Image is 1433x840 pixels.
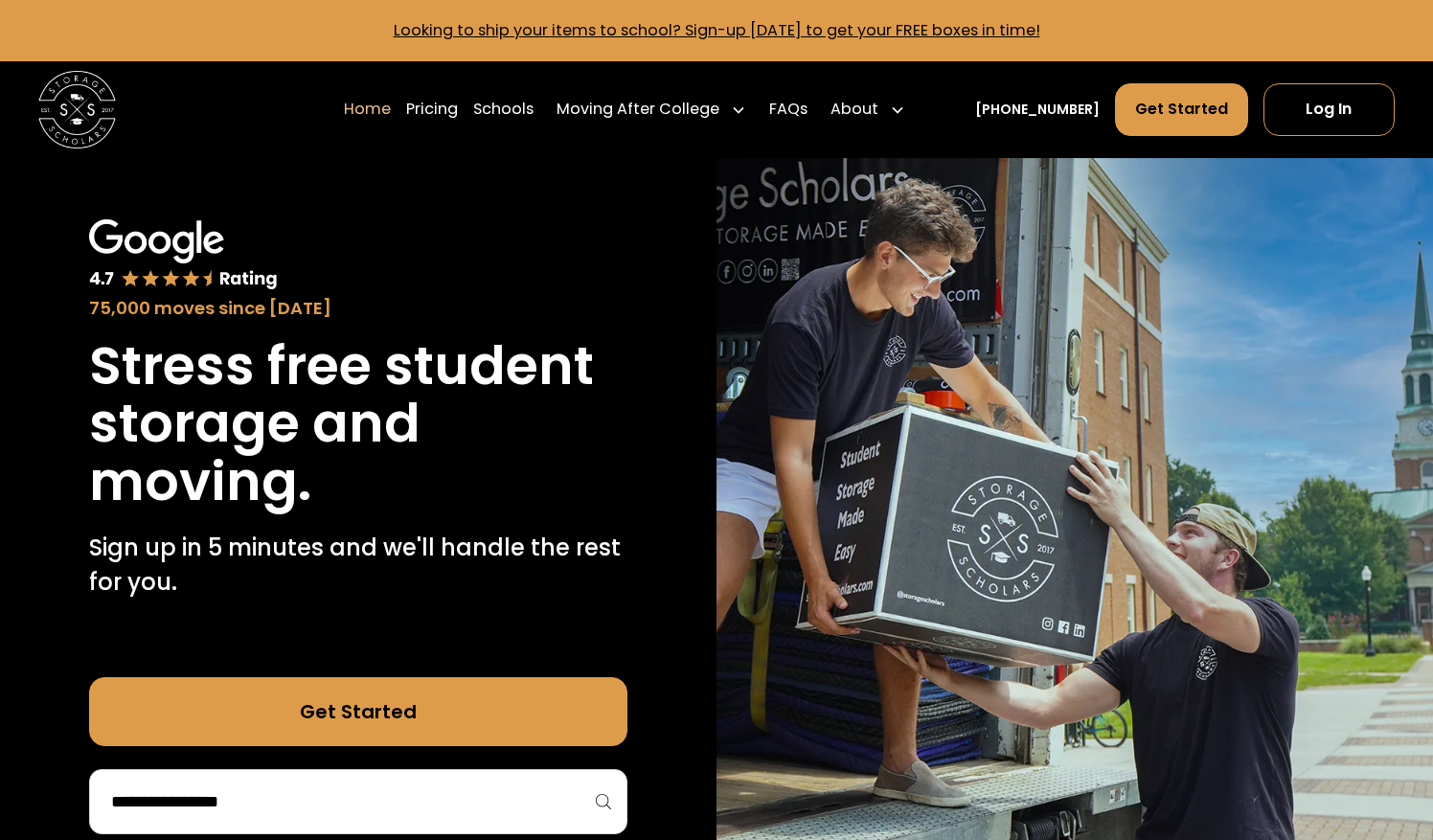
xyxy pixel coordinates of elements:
[394,19,1040,41] a: Looking to ship your items to school? Sign-up [DATE] to get your FREE boxes in time!
[89,219,278,291] img: Google 4.7 star rating
[473,82,534,136] a: Schools
[89,337,628,511] h1: Stress free student storage and moving.
[344,82,391,136] a: Home
[1115,83,1248,135] a: Get Started
[1263,83,1395,135] a: Log In
[975,100,1100,120] a: [PHONE_NUMBER]
[769,82,807,136] a: FAQs
[89,677,628,746] a: Get Started
[557,98,719,121] div: Moving After College
[89,295,628,321] div: 75,000 moves since [DATE]
[549,82,754,136] div: Moving After College
[830,98,878,121] div: About
[823,82,913,136] div: About
[406,82,458,136] a: Pricing
[89,531,628,600] p: Sign up in 5 minutes and we'll handle the rest for you.
[38,71,115,148] img: Storage Scholars main logo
